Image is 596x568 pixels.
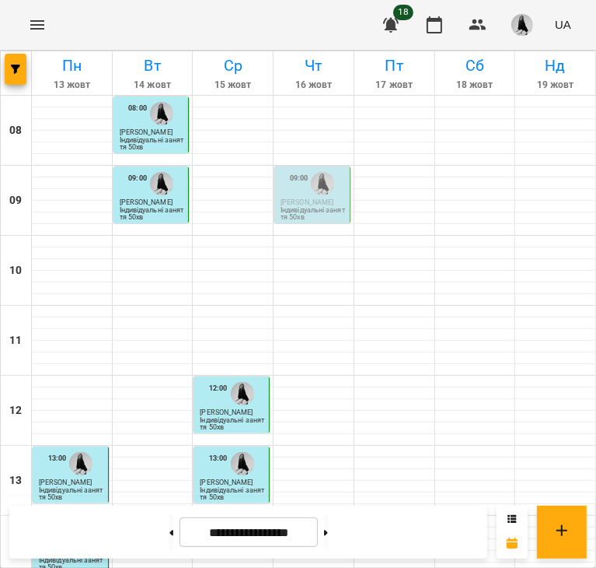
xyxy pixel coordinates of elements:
[437,78,513,93] h6: 18 жовт
[209,453,228,464] label: 13:00
[195,54,270,78] h6: Ср
[290,173,308,184] label: 09:00
[39,479,92,486] span: [PERSON_NAME]
[120,207,186,221] p: Індивідуальні заняття 50хв
[511,14,533,36] img: 1ec0e5e8bbc75a790c7d9e3de18f101f.jpeg
[200,487,266,501] p: Індивідуальні заняття 50хв
[357,54,432,78] h6: Пт
[9,122,22,139] h6: 08
[200,408,253,416] span: [PERSON_NAME]
[120,128,173,136] span: [PERSON_NAME]
[518,54,593,78] h6: Нд
[357,78,432,93] h6: 17 жовт
[19,6,56,44] button: Menu
[9,402,22,419] h6: 12
[128,173,147,184] label: 09:00
[311,172,334,195] img: Юлія Безушко
[120,137,186,151] p: Індивідуальні заняття 50хв
[209,383,228,394] label: 12:00
[281,207,347,221] p: Індивідуальні заняття 50хв
[200,417,266,431] p: Індивідуальні заняття 50хв
[276,54,351,78] h6: Чт
[200,479,253,486] span: [PERSON_NAME]
[518,78,593,93] h6: 19 жовт
[150,172,173,195] img: Юлія Безушко
[120,198,173,206] span: [PERSON_NAME]
[9,332,22,349] h6: 11
[115,54,190,78] h6: Вт
[115,78,190,93] h6: 14 жовт
[231,452,254,475] img: Юлія Безушко
[150,102,173,125] img: Юлія Безушко
[9,262,22,279] h6: 10
[128,103,147,114] label: 08:00
[195,78,270,93] h6: 15 жовт
[34,78,110,93] h6: 13 жовт
[9,472,22,489] h6: 13
[39,487,105,501] p: Індивідуальні заняття 50хв
[281,198,333,206] span: [PERSON_NAME]
[69,452,92,475] img: Юлія Безушко
[231,382,254,405] img: Юлія Безушко
[34,54,110,78] h6: Пн
[48,453,67,464] label: 13:00
[555,16,571,33] span: UA
[393,5,413,20] span: 18
[276,78,351,93] h6: 16 жовт
[437,54,513,78] h6: Сб
[549,10,577,39] button: UA
[9,192,22,209] h6: 09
